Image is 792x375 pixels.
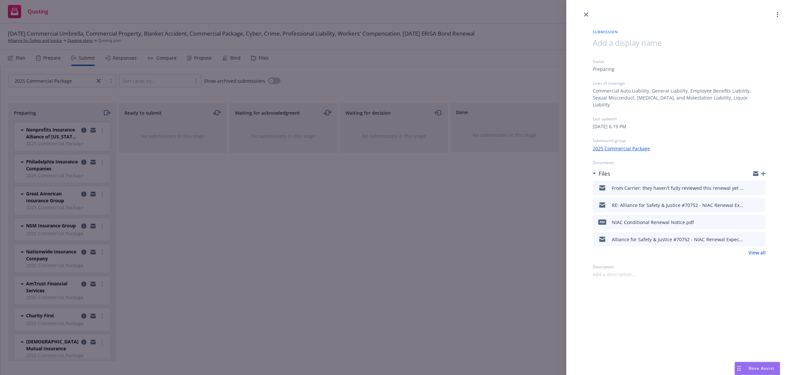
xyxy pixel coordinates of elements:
[612,185,744,191] div: From Carrier: they haven't fully reviewed this renewal yet but provided general changes across th...
[746,201,752,209] button: download file
[757,184,763,192] button: preview file
[746,235,752,243] button: download file
[735,362,780,375] button: Nova Assist
[735,362,743,375] div: Drag to move
[593,264,766,270] div: Description
[593,116,766,122] div: Last updated
[593,29,766,35] span: Submission
[593,87,766,108] div: Commercial Auto Liability, General Liability, Employee Benefits Liability, Sexual Misconduct, [ME...
[599,169,610,178] h3: Files
[593,169,610,178] div: Files
[593,145,650,152] a: 2025 Commercial Package
[593,160,766,165] div: Documents
[757,201,763,209] button: preview file
[757,218,763,226] button: preview file
[593,59,766,64] div: Status
[774,11,781,18] a: more
[612,202,744,209] div: RE: Alliance for Safety & Justice #70752 - NIAC Renewal Expectations
[748,249,766,256] a: View all
[593,66,614,72] div: Preparing
[598,219,606,224] span: pdf
[746,218,752,226] button: download file
[593,80,766,86] div: Lines of coverage
[612,219,694,226] div: NIAC Conditional Renewal Notice.pdf
[612,236,744,243] div: Alliance for Safety & Justice #70752 - NIAC Renewal Expectations
[582,11,590,18] a: close
[593,138,766,143] div: Submission group
[593,123,626,130] div: [DATE] 6:19 PM
[748,365,775,371] span: Nova Assist
[757,235,763,243] button: preview file
[746,184,752,192] button: download file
